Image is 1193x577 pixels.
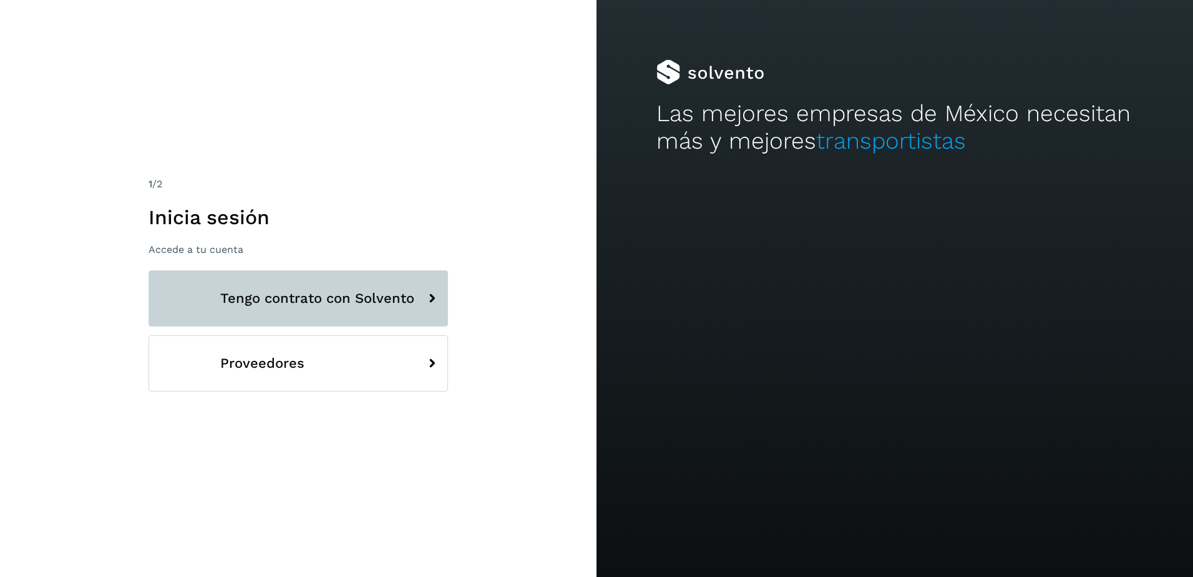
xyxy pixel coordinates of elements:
h1: Inicia sesión [149,205,448,229]
h2: Las mejores empresas de México necesitan más y mejores [656,100,1134,155]
button: Proveedores [149,335,448,392]
span: Proveedores [220,356,304,371]
span: Tengo contrato con Solvento [220,291,414,306]
p: Accede a tu cuenta [149,244,448,255]
div: /2 [149,177,448,192]
button: Tengo contrato con Solvento [149,270,448,327]
span: 1 [149,178,152,190]
span: transportistas [816,127,966,154]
